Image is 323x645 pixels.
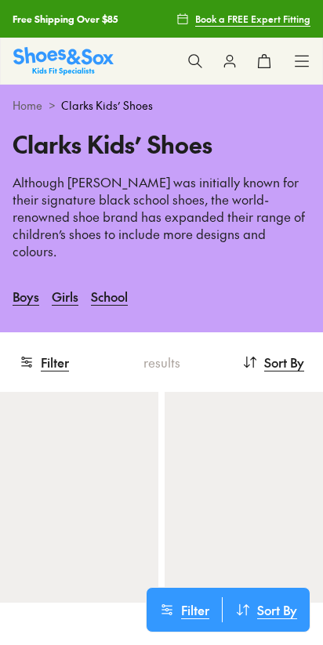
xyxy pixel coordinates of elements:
[195,12,310,26] span: Book a FREE Expert Fitting
[242,345,304,379] button: Sort By
[13,279,39,313] a: Boys
[61,97,153,114] span: Clarks Kids’ Shoes
[13,174,310,260] p: Although [PERSON_NAME] was initially known for their signature black school shoes, the world-reno...
[264,353,304,371] span: Sort By
[257,600,297,619] span: Sort By
[91,279,128,313] a: School
[13,126,310,161] h1: Clarks Kids’ Shoes
[176,5,310,33] a: Book a FREE Expert Fitting
[13,47,114,74] img: SNS_Logo_Responsive.svg
[13,97,42,114] a: Home
[13,97,310,114] div: >
[223,597,310,622] button: Sort By
[52,279,78,313] a: Girls
[147,597,222,622] button: Filter
[13,47,114,74] a: Shoes & Sox
[19,345,69,379] button: Filter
